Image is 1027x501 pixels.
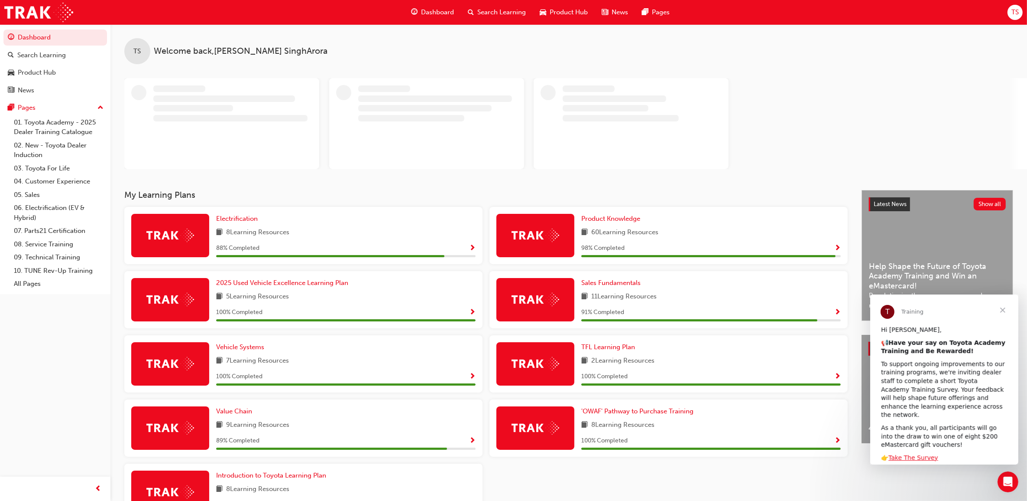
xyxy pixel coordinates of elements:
span: news-icon [8,87,14,95]
button: Show Progress [834,243,841,254]
span: 7 Learning Resources [226,356,289,367]
span: car-icon [8,69,14,77]
a: news-iconNews [595,3,635,21]
a: Latest NewsShow all [869,197,1006,211]
a: 2025 Used Vehicle Excellence Learning Plan [216,278,352,288]
span: Search Learning [477,7,526,17]
img: Trak [512,293,559,306]
span: book-icon [216,420,223,431]
button: Show Progress [834,436,841,446]
a: 01. Toyota Academy - 2025 Dealer Training Catalogue [10,116,107,139]
span: up-icon [97,102,104,114]
span: 5 Learning Resources [226,291,289,302]
img: Trak [146,229,194,242]
a: 05. Sales [10,188,107,202]
span: 88 % Completed [216,243,259,253]
span: pages-icon [8,104,14,112]
span: pages-icon [642,7,648,18]
span: Welcome back , [PERSON_NAME] SinghArora [154,46,327,56]
span: 2025 Used Vehicle Excellence Learning Plan [216,279,348,287]
span: 9 Learning Resources [226,420,289,431]
span: 89 % Completed [216,436,259,446]
span: search-icon [468,7,474,18]
span: 2 Learning Resources [591,356,654,367]
a: Product Hub [3,65,107,81]
a: All Pages [10,277,107,291]
span: TS [134,46,141,56]
span: Product Knowledge [581,215,640,223]
button: Pages [3,100,107,116]
a: 4x4 and Towing [862,335,972,443]
span: book-icon [581,420,588,431]
button: Show Progress [834,371,841,382]
span: book-icon [581,291,588,302]
div: Pages [18,103,36,113]
span: Show Progress [469,437,476,445]
span: Latest News [874,200,907,208]
a: 06. Electrification (EV & Hybrid) [10,201,107,224]
span: Pages [652,7,670,17]
button: Show Progress [469,371,476,382]
span: Show Progress [834,437,841,445]
span: 60 Learning Resources [591,227,658,238]
button: Show Progress [834,307,841,318]
img: Trak [146,485,194,499]
a: Product Knowledge [581,214,644,224]
a: News [3,82,107,98]
button: TS [1008,5,1023,20]
span: car-icon [540,7,546,18]
span: 8 Learning Resources [226,484,289,495]
span: book-icon [216,484,223,495]
button: DashboardSearch LearningProduct HubNews [3,28,107,100]
span: book-icon [581,356,588,367]
span: Help Shape the Future of Toyota Academy Training and Win an eMastercard! [869,262,1006,291]
a: Value Chain [216,406,256,416]
span: 100 % Completed [216,308,262,318]
span: 'OWAF' Pathway to Purchase Training [581,407,693,415]
span: TFL Learning Plan [581,343,635,351]
span: 91 % Completed [581,308,624,318]
a: search-iconSearch Learning [461,3,533,21]
span: search-icon [8,52,14,59]
span: book-icon [216,227,223,238]
span: Show Progress [469,245,476,252]
span: 11 Learning Resources [591,291,657,302]
img: Trak [512,229,559,242]
span: Show Progress [469,309,476,317]
span: TS [1011,7,1019,17]
span: Electrification [216,215,258,223]
a: Electrification [216,214,261,224]
button: Show all [974,198,1006,210]
span: Product Hub [550,7,588,17]
span: 100 % Completed [581,436,628,446]
img: Trak [146,421,194,435]
a: Product HubShow all [868,342,1006,356]
span: 8 Learning Resources [226,227,289,238]
img: Trak [146,293,194,306]
span: book-icon [216,291,223,302]
img: Trak [512,421,559,435]
span: Dashboard [421,7,454,17]
iframe: Intercom live chat message [870,295,1018,465]
span: Show Progress [834,373,841,381]
a: Introduction to Toyota Learning Plan [216,471,330,481]
a: Sales Fundamentals [581,278,644,288]
div: Search Learning [17,50,66,60]
h3: My Learning Plans [124,190,848,200]
a: car-iconProduct Hub [533,3,595,21]
a: 10. TUNE Rev-Up Training [10,264,107,278]
span: Show Progress [834,309,841,317]
a: 08. Service Training [10,238,107,251]
div: Product Hub [18,68,56,78]
span: book-icon [581,227,588,238]
span: News [612,7,628,17]
span: 100 % Completed [581,372,628,382]
img: Trak [512,357,559,370]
